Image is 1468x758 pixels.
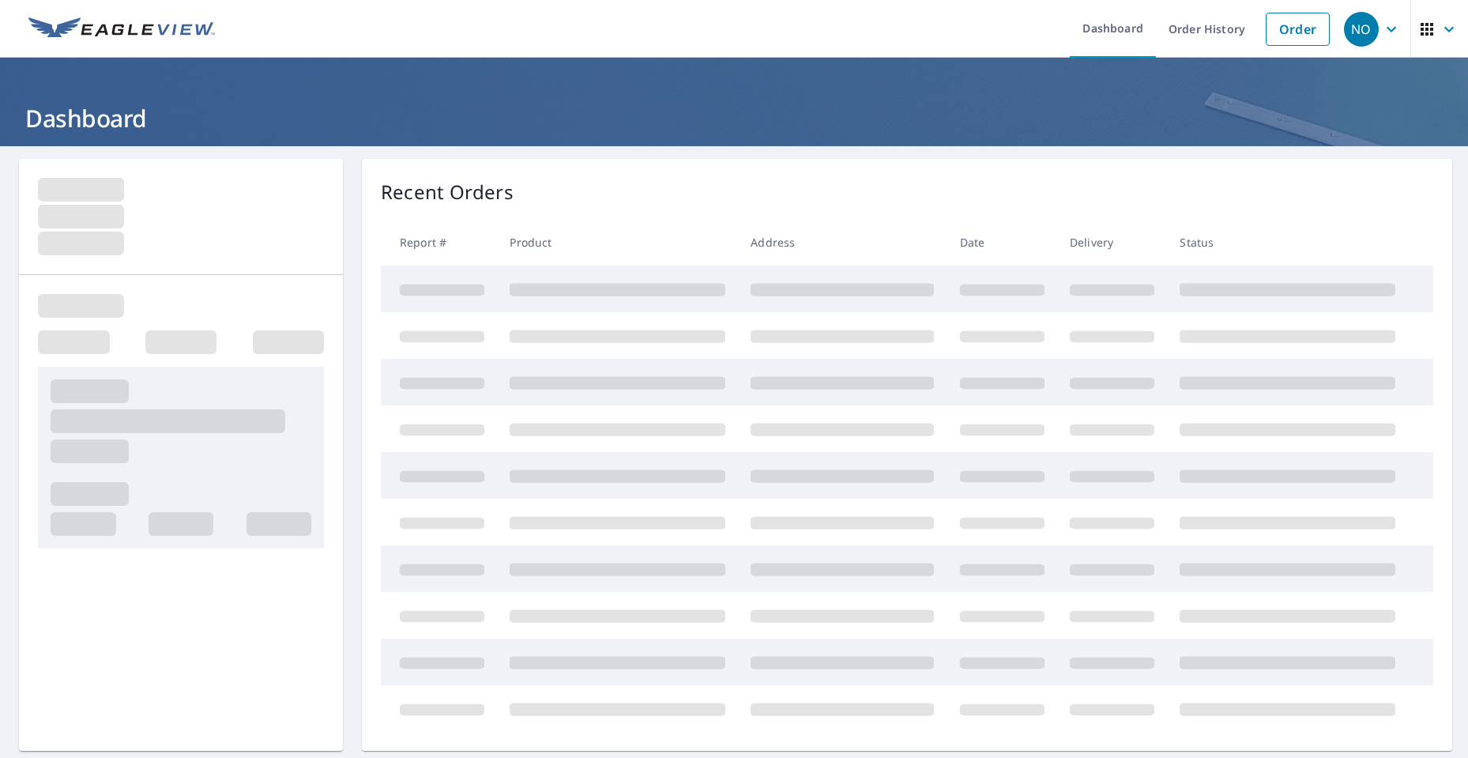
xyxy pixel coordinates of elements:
th: Status [1167,219,1408,266]
div: NO [1344,12,1379,47]
th: Address [738,219,947,266]
th: Product [497,219,738,266]
h1: Dashboard [19,102,1449,134]
a: Order [1266,13,1330,46]
th: Delivery [1057,219,1167,266]
p: Recent Orders [381,178,514,206]
img: EV Logo [28,17,215,41]
th: Date [947,219,1057,266]
th: Report # [381,219,497,266]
